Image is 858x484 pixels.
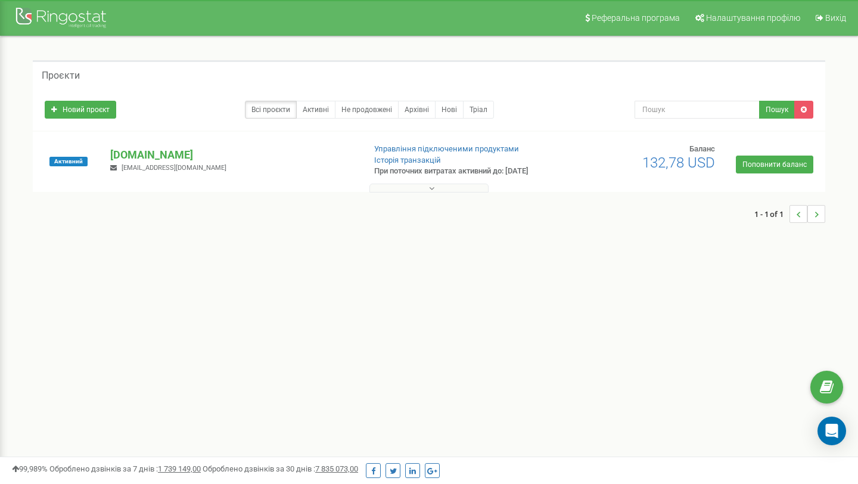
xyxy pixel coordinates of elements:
[374,144,519,153] a: Управління підключеними продуктами
[203,464,358,473] span: Оброблено дзвінків за 30 днів :
[49,157,88,166] span: Активний
[689,144,715,153] span: Баланс
[12,464,48,473] span: 99,989%
[374,156,441,165] a: Історія транзакцій
[463,101,494,119] a: Тріал
[759,101,795,119] button: Пошук
[158,464,201,473] u: 1 739 149,00
[296,101,335,119] a: Активні
[592,13,680,23] span: Реферальна програма
[817,417,846,445] div: Open Intercom Messenger
[122,164,226,172] span: [EMAIL_ADDRESS][DOMAIN_NAME]
[335,101,399,119] a: Не продовжені
[736,156,813,173] a: Поповнити баланс
[435,101,464,119] a: Нові
[825,13,846,23] span: Вихід
[754,193,825,235] nav: ...
[398,101,436,119] a: Архівні
[49,464,201,473] span: Оброблено дзвінків за 7 днів :
[754,205,789,223] span: 1 - 1 of 1
[315,464,358,473] u: 7 835 073,00
[374,166,553,177] p: При поточних витратах активний до: [DATE]
[706,13,800,23] span: Налаштування профілю
[642,154,715,171] span: 132,78 USD
[110,147,355,163] p: [DOMAIN_NAME]
[245,101,297,119] a: Всі проєкти
[635,101,760,119] input: Пошук
[42,70,80,81] h5: Проєкти
[45,101,116,119] a: Новий проєкт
